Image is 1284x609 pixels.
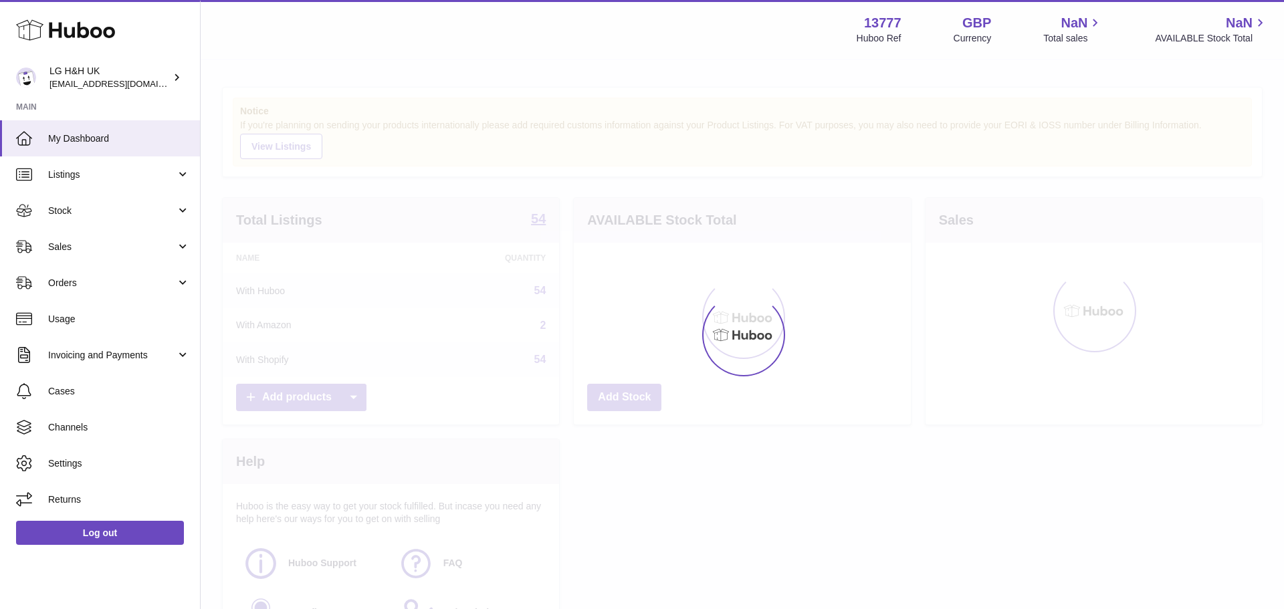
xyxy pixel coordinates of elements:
[1061,14,1087,32] span: NaN
[48,421,190,434] span: Channels
[1155,14,1268,45] a: NaN AVAILABLE Stock Total
[1043,14,1103,45] a: NaN Total sales
[48,241,176,253] span: Sales
[48,277,176,289] span: Orders
[48,349,176,362] span: Invoicing and Payments
[1043,32,1103,45] span: Total sales
[954,32,992,45] div: Currency
[49,65,170,90] div: LG H&H UK
[49,78,197,89] span: [EMAIL_ADDRESS][DOMAIN_NAME]
[857,32,901,45] div: Huboo Ref
[48,313,190,326] span: Usage
[48,493,190,506] span: Returns
[962,14,991,32] strong: GBP
[864,14,901,32] strong: 13777
[1226,14,1253,32] span: NaN
[48,457,190,470] span: Settings
[48,205,176,217] span: Stock
[1155,32,1268,45] span: AVAILABLE Stock Total
[48,168,176,181] span: Listings
[16,68,36,88] img: veechen@lghnh.co.uk
[48,132,190,145] span: My Dashboard
[16,521,184,545] a: Log out
[48,385,190,398] span: Cases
